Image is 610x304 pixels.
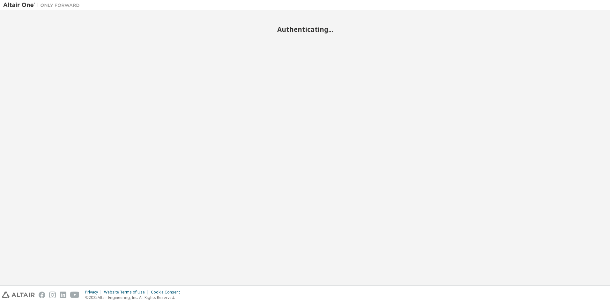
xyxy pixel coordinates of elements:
[49,292,56,298] img: instagram.svg
[39,292,45,298] img: facebook.svg
[70,292,79,298] img: youtube.svg
[3,2,83,8] img: Altair One
[85,290,104,295] div: Privacy
[151,290,184,295] div: Cookie Consent
[104,290,151,295] div: Website Terms of Use
[2,292,35,298] img: altair_logo.svg
[60,292,66,298] img: linkedin.svg
[3,25,607,33] h2: Authenticating...
[85,295,184,300] p: © 2025 Altair Engineering, Inc. All Rights Reserved.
